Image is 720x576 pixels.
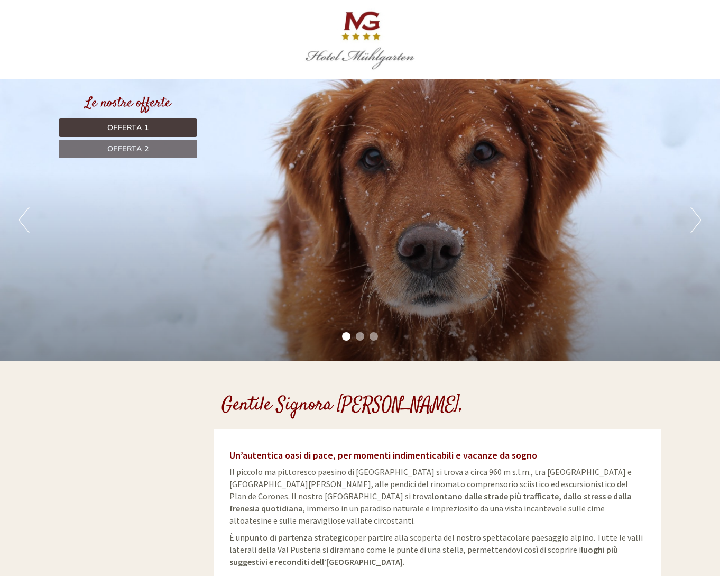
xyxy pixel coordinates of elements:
[229,491,632,514] strong: lontano dalle strade più trafficate, dallo stress e dalla frenesia quotidiana
[245,532,354,543] strong: punto di partenza strategico
[229,467,632,525] span: Il piccolo ma pittoresco paesino di [GEOGRAPHIC_DATA] si trova a circa 960 m s.l.m., tra [GEOGRAP...
[221,395,463,416] h1: Gentile Signora [PERSON_NAME],
[229,449,537,461] span: Un’autentica oasi di pace, per momenti indimenticabili e vacanze da sogno
[19,207,30,233] button: Previous
[107,144,149,154] span: Offerta 2
[107,123,149,133] span: Offerta 1
[690,207,701,233] button: Next
[229,532,643,567] span: È un per partire alla scoperta del nostro spettacolare paesaggio alpino. Tutte le valli laterali ...
[59,94,197,113] div: Le nostre offerte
